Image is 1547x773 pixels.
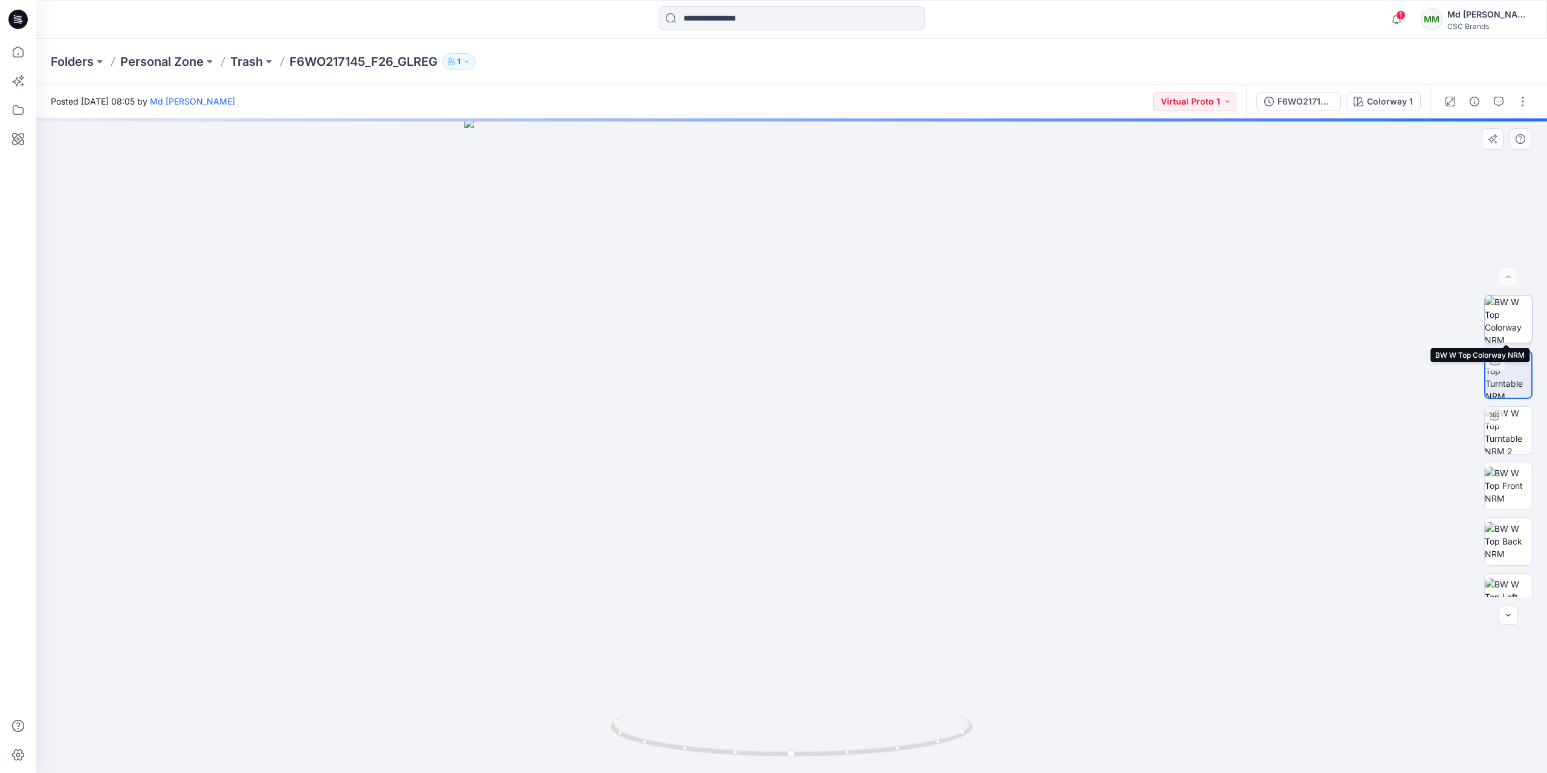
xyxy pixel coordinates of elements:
[1485,407,1532,454] img: BW W Top Turntable NRM 2
[1485,352,1531,398] img: BW W Top Turntable NRM
[289,53,438,70] p: F6WO217145_F26_GLREG
[120,53,204,70] a: Personal Zone
[1447,7,1532,22] div: Md [PERSON_NAME]
[442,53,476,70] button: 1
[51,95,235,108] span: Posted [DATE] 08:05 by
[1465,92,1484,111] button: Details
[1485,296,1532,343] img: BW W Top Colorway NRM
[1421,8,1442,30] div: MM
[1277,95,1333,108] div: F6WO217145_F26_GLREG_VP1
[1447,22,1532,31] div: CSC Brands
[230,53,263,70] a: Trash
[150,96,235,106] a: Md [PERSON_NAME]
[457,55,460,68] p: 1
[1485,467,1532,505] img: BW W Top Front NRM
[1485,522,1532,560] img: BW W Top Back NRM
[1396,10,1406,20] span: 1
[1346,92,1421,111] button: Colorway 1
[1367,95,1413,108] div: Colorway 1
[1256,92,1341,111] button: F6WO217145_F26_GLREG_VP1
[51,53,94,70] a: Folders
[1485,578,1532,616] img: BW W Top Left NRM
